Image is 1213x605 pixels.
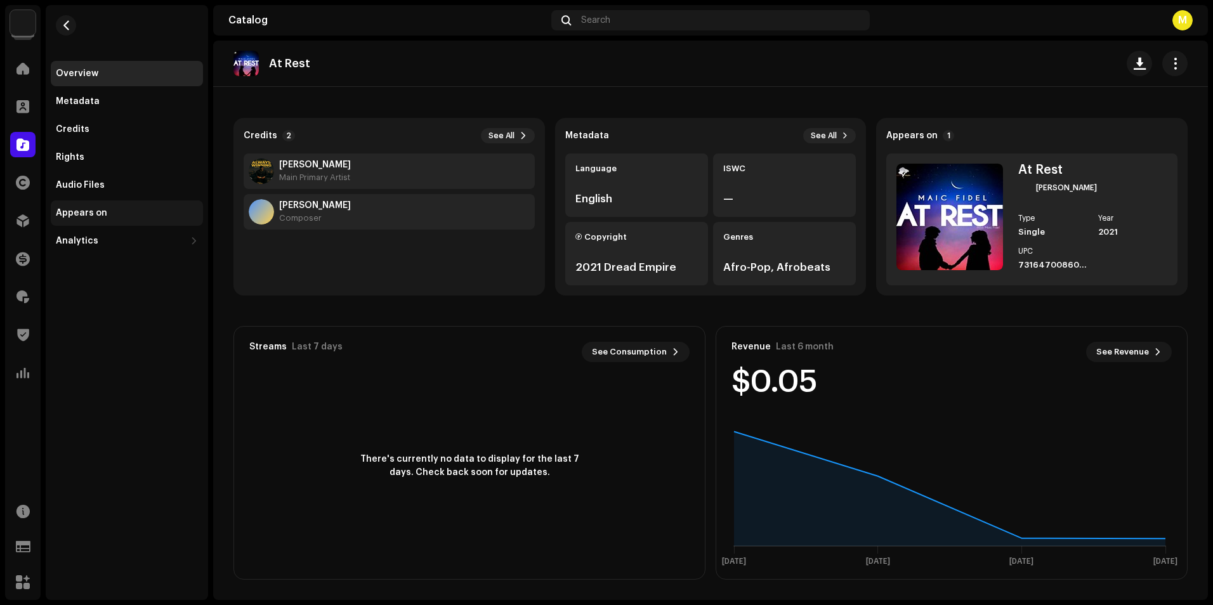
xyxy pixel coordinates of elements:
[1018,181,1031,194] img: 0a1b19fe-1c0e-4fdc-a36f-b91dd3692e13
[56,68,98,79] div: Overview
[1009,557,1033,566] text: [DATE]
[279,200,351,211] strong: Maic Fidel
[575,192,698,207] div: English
[575,164,698,174] div: Language
[56,124,89,134] div: Credits
[10,10,36,36] img: 7951d5c0-dc3c-4d78-8e51-1b6de87acfd8
[51,200,203,226] re-m-nav-item: Appears on
[56,152,84,162] div: Rights
[228,15,546,25] div: Catalog
[582,342,690,362] button: See Consumption
[279,172,351,183] div: Main Primary Artist
[776,342,834,352] div: Last 6 month
[51,117,203,142] re-m-nav-item: Credits
[581,15,610,25] span: Search
[233,51,259,76] img: c879bd24-75ee-432f-9d32-61c15fff6d20
[866,557,890,566] text: [DATE]
[51,172,203,198] re-m-nav-item: Audio Files
[1098,227,1167,237] div: 2021
[1096,339,1149,365] span: See Revenue
[1153,557,1177,566] text: [DATE]
[592,339,667,365] span: See Consumption
[1018,227,1087,237] div: Single
[896,164,1003,270] img: c879bd24-75ee-432f-9d32-61c15fff6d20
[51,89,203,114] re-m-nav-item: Metadata
[51,61,203,86] re-m-nav-item: Overview
[292,342,343,352] div: Last 7 days
[279,213,351,223] div: Composer
[1036,183,1097,193] div: [PERSON_NAME]
[731,342,771,352] div: Revenue
[51,145,203,170] re-m-nav-item: Rights
[723,260,846,275] div: Afro-Pop, Afrobeats
[355,453,584,479] span: There's currently no data to display for the last 7 days. Check back soon for updates.
[1018,260,1087,270] div: 7316470086004
[1086,342,1172,362] button: See Revenue
[1172,10,1193,30] div: M
[56,236,98,246] div: Analytics
[249,342,287,352] div: Streams
[269,57,310,70] p: At Rest
[723,192,846,207] div: —
[1098,214,1167,222] div: Year
[723,164,846,174] div: ISWC
[1018,164,1167,176] div: At Rest
[249,159,274,184] img: 0a1b19fe-1c0e-4fdc-a36f-b91dd3692e13
[56,180,105,190] div: Audio Files
[279,160,351,170] strong: Maic Fidel
[723,232,846,242] div: Genres
[1018,247,1087,255] div: UPC
[722,557,746,566] text: [DATE]
[56,208,107,218] div: Appears on
[56,96,100,107] div: Metadata
[575,232,698,242] div: Ⓟ Copyright
[1018,214,1087,222] div: Type
[51,228,203,254] re-m-nav-dropdown: Analytics
[575,260,698,275] div: 2021 Dread Empire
